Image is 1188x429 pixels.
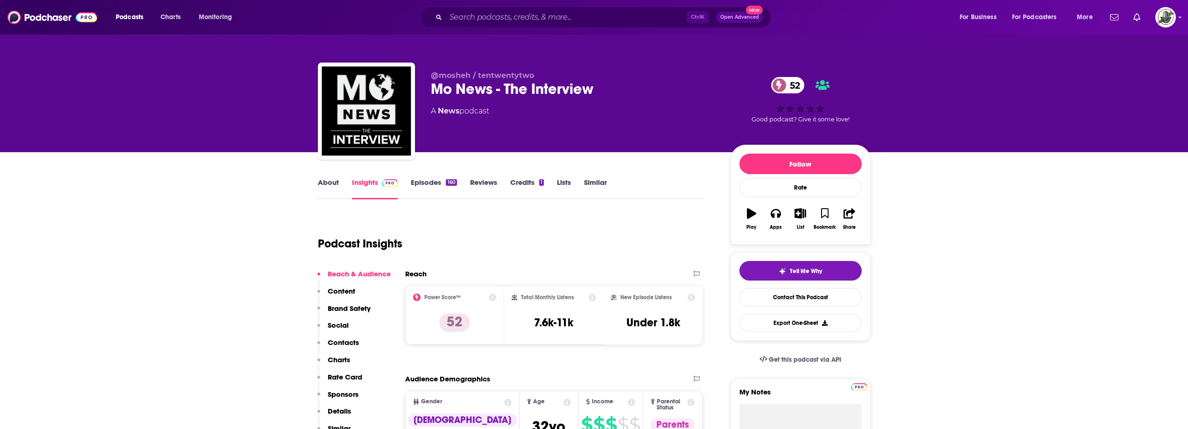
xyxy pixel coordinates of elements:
[780,77,805,93] span: 52
[720,15,759,20] span: Open Advanced
[657,399,686,411] span: Parental Status
[739,202,764,236] button: Play
[1130,9,1144,25] a: Show notifications dropdown
[318,178,339,199] a: About
[510,178,544,199] a: Credits1
[739,261,862,281] button: tell me why sparkleTell Me Why
[779,267,786,275] img: tell me why sparkle
[769,356,841,364] span: Get this podcast via API
[317,338,359,355] button: Contacts
[746,6,763,14] span: New
[352,178,398,199] a: InsightsPodchaser Pro
[317,287,355,304] button: Content
[439,313,470,332] p: 52
[328,269,391,278] p: Reach & Audience
[534,316,573,330] h3: 7.6k-11k
[687,11,709,23] span: Ctrl K
[317,355,350,373] button: Charts
[328,390,359,399] p: Sponsors
[770,225,782,230] div: Apps
[797,225,804,230] div: List
[764,202,788,236] button: Apps
[318,237,402,251] h1: Podcast Insights
[382,179,398,187] img: Podchaser Pro
[317,390,359,407] button: Sponsors
[626,316,680,330] h3: Under 1.8k
[411,178,457,199] a: Episodes160
[739,178,862,197] div: Rate
[328,338,359,347] p: Contacts
[405,374,490,383] h2: Audience Demographics
[199,11,232,24] span: Monitoring
[813,202,837,236] button: Bookmark
[752,116,850,123] span: Good podcast? Give it some love!
[405,269,427,278] h2: Reach
[328,304,371,313] p: Brand Safety
[746,225,756,230] div: Play
[116,11,143,24] span: Podcasts
[953,10,1008,25] button: open menu
[431,71,534,80] span: @mosheh / tentwentytwo
[317,373,362,390] button: Rate Card
[161,11,181,24] span: Charts
[438,106,459,115] a: News
[1012,11,1057,24] span: For Podcasters
[837,202,861,236] button: Share
[328,321,349,330] p: Social
[421,399,442,405] span: Gender
[431,105,489,117] div: A podcast
[592,399,613,405] span: Income
[192,10,244,25] button: open menu
[533,399,545,405] span: Age
[557,178,571,199] a: Lists
[1070,10,1104,25] button: open menu
[317,321,349,338] button: Social
[851,382,867,391] a: Pro website
[539,179,544,186] div: 1
[771,77,805,93] a: 52
[620,294,672,301] h2: New Episode Listens
[1006,10,1070,25] button: open menu
[1155,7,1176,28] img: User Profile
[790,267,822,275] span: Tell Me Why
[739,387,862,404] label: My Notes
[521,294,574,301] h2: Total Monthly Listens
[716,12,763,23] button: Open AdvancedNew
[470,178,497,199] a: Reviews
[317,304,371,321] button: Brand Safety
[584,178,607,199] a: Similar
[739,314,862,332] button: Export One-Sheet
[1155,7,1176,28] span: Logged in as PodProMaxBooking
[317,407,351,424] button: Details
[320,64,413,158] img: Mo News - The Interview
[1155,7,1176,28] button: Show profile menu
[788,202,812,236] button: List
[731,71,871,129] div: 52Good podcast? Give it some love!
[7,8,97,26] img: Podchaser - Follow, Share and Rate Podcasts
[328,407,351,415] p: Details
[328,287,355,295] p: Content
[328,373,362,381] p: Rate Card
[752,348,849,371] a: Get this podcast via API
[155,10,186,25] a: Charts
[739,154,862,174] button: Follow
[446,10,687,25] input: Search podcasts, credits, & more...
[1106,9,1122,25] a: Show notifications dropdown
[328,355,350,364] p: Charts
[814,225,836,230] div: Bookmark
[446,179,457,186] div: 160
[408,414,517,427] div: [DEMOGRAPHIC_DATA]
[429,7,780,28] div: Search podcasts, credits, & more...
[424,294,461,301] h2: Power Score™
[109,10,155,25] button: open menu
[739,288,862,306] a: Contact This Podcast
[1077,11,1093,24] span: More
[843,225,856,230] div: Share
[851,383,867,391] img: Podchaser Pro
[960,11,997,24] span: For Business
[317,269,391,287] button: Reach & Audience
